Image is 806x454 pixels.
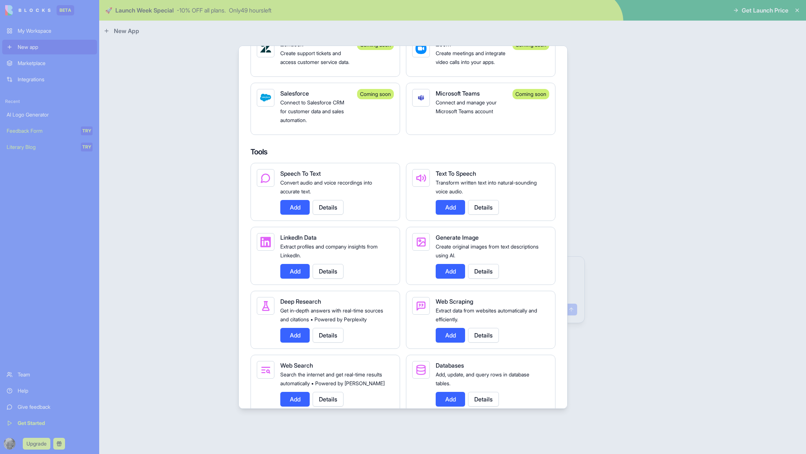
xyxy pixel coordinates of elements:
span: Search the internet and get real-time results automatically • Powered by [PERSON_NAME] [280,371,385,386]
button: Details [468,328,499,343]
button: Add [280,200,310,215]
span: Connect and manage your Microsoft Teams account [436,99,497,114]
span: Web Search [280,362,313,369]
button: Add [436,392,465,407]
button: Details [468,264,499,279]
button: Details [313,264,343,279]
span: Create support tickets and access customer service data. [280,50,349,65]
span: Transform written text into natural-sounding voice audio. [436,179,537,194]
span: Databases [436,362,464,369]
span: Convert audio and voice recordings into accurate text. [280,179,372,194]
button: Details [468,392,499,407]
button: Add [436,264,465,279]
span: Microsoft Teams [436,90,480,97]
div: Coming soon [357,89,394,99]
span: Salesforce [280,90,309,97]
span: Web Scraping [436,298,473,305]
span: Generate Image [436,234,479,241]
span: Create original images from text descriptions using AI. [436,243,539,258]
span: Connect to Salesforce CRM for customer data and sales automation. [280,99,344,123]
button: Add [280,392,310,407]
button: Add [280,264,310,279]
button: Details [313,392,343,407]
span: Extract profiles and company insights from LinkedIn. [280,243,378,258]
button: Add [280,328,310,343]
span: Speech To Text [280,170,321,177]
button: Details [468,200,499,215]
span: Text To Speech [436,170,476,177]
button: Add [436,328,465,343]
button: Details [313,200,343,215]
h4: Tools [251,147,555,157]
button: Add [436,200,465,215]
span: LinkedIn Data [280,234,317,241]
div: Coming soon [512,89,549,99]
span: Extract data from websites automatically and efficiently. [436,307,537,322]
span: Create meetings and integrate video calls into your apps. [436,50,505,65]
span: Deep Research [280,298,321,305]
button: Details [313,328,343,343]
span: Add, update, and query rows in database tables. [436,371,529,386]
span: Get in-depth answers with real-time sources and citations • Powered by Perplexity [280,307,383,322]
